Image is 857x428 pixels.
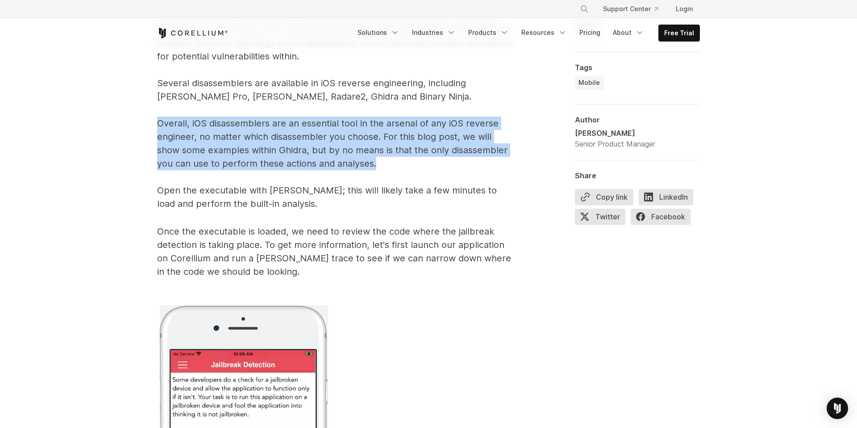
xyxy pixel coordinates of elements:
[575,63,700,72] div: Tags
[157,28,228,38] a: Corellium Home
[631,209,691,225] span: Facebook
[575,128,655,138] div: [PERSON_NAME]
[669,1,700,17] a: Login
[575,209,631,228] a: Twitter
[827,398,848,419] div: Open Intercom Messenger
[639,189,693,205] span: LinkedIn
[576,1,592,17] button: Search
[352,25,700,42] div: Navigation Menu
[157,226,511,277] span: Once the executable is loaded, we need to review the code where the jailbreak detection is taking...
[575,209,625,225] span: Twitter
[407,25,461,41] a: Industries
[607,25,649,41] a: About
[569,1,700,17] div: Navigation Menu
[631,209,696,228] a: Facebook
[659,25,699,41] a: Free Trial
[463,25,514,41] a: Products
[352,25,405,41] a: Solutions
[574,25,606,41] a: Pricing
[575,76,603,90] a: Mobile
[639,189,699,209] a: LinkedIn
[516,25,572,41] a: Resources
[596,1,665,17] a: Support Center
[575,171,700,180] div: Share
[575,189,633,205] button: Copy link
[578,78,600,87] span: Mobile
[575,138,655,149] div: Senior Product Manager
[575,115,700,124] div: Author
